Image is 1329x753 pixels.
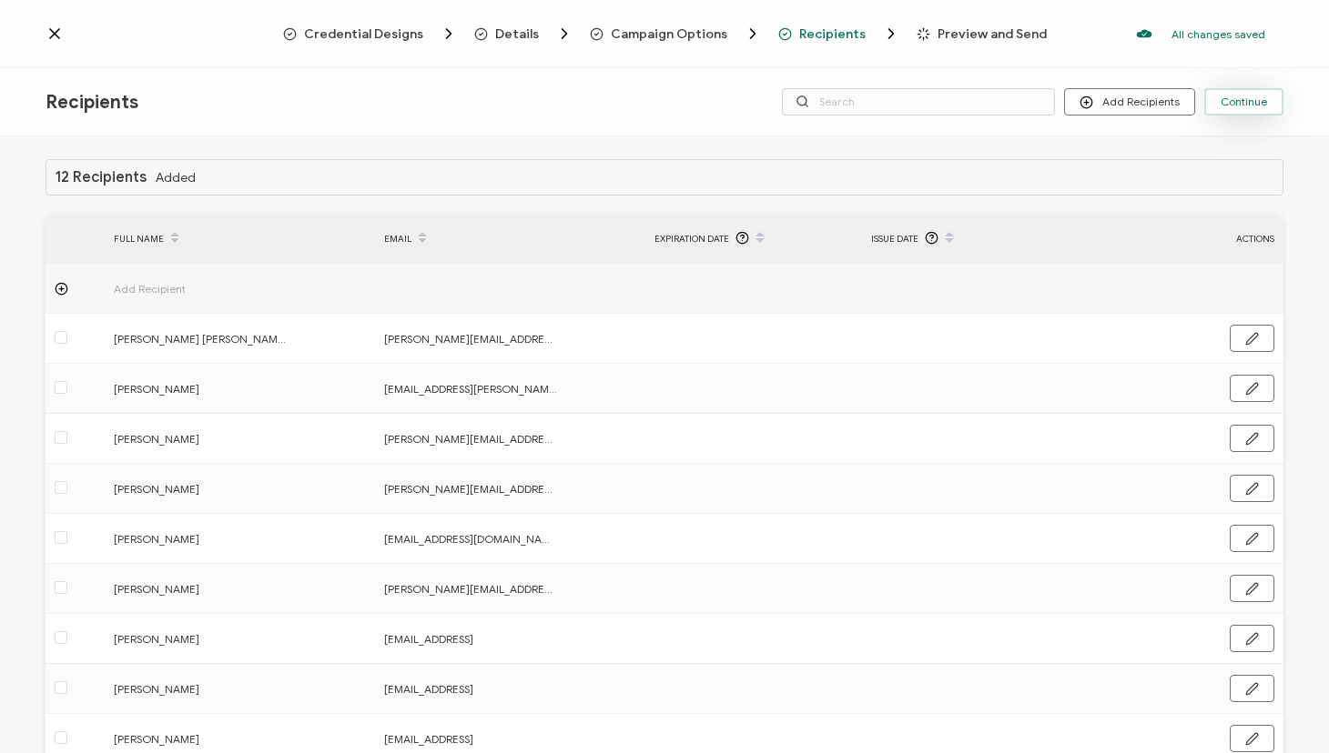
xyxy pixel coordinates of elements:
[474,25,573,43] span: Details
[590,25,762,43] span: Campaign Options
[384,428,557,449] span: [PERSON_NAME][EMAIL_ADDRESS][PERSON_NAME][PERSON_NAME][DOMAIN_NAME]
[114,328,287,349] span: [PERSON_NAME] [PERSON_NAME]
[654,228,729,249] span: Expiration Date
[375,223,645,254] div: EMAIL
[114,278,287,299] span: Add Recipient
[156,171,196,185] span: Added
[938,27,1047,41] span: Preview and Send
[384,678,557,699] span: [EMAIL_ADDRESS]
[114,728,287,749] span: [PERSON_NAME]
[384,578,557,599] span: [PERSON_NAME][EMAIL_ADDRESS]
[114,678,287,699] span: [PERSON_NAME]
[1172,27,1265,41] p: All changes saved
[611,27,727,41] span: Campaign Options
[778,25,900,43] span: Recipients
[1238,666,1329,753] iframe: Chat Widget
[114,628,287,649] span: [PERSON_NAME]
[1204,88,1283,115] button: Continue
[384,378,557,399] span: [EMAIL_ADDRESS][PERSON_NAME][PERSON_NAME][DOMAIN_NAME]
[871,228,918,249] span: Issue Date
[114,528,287,549] span: [PERSON_NAME]
[917,27,1047,41] span: Preview and Send
[495,27,539,41] span: Details
[283,25,458,43] span: Credential Designs
[114,428,287,449] span: [PERSON_NAME]
[782,88,1055,115] input: Search
[46,91,138,114] span: Recipients
[114,578,287,599] span: [PERSON_NAME]
[56,169,147,186] h1: 12 Recipients
[114,478,287,499] span: [PERSON_NAME]
[384,528,557,549] span: [EMAIL_ADDRESS][DOMAIN_NAME]
[114,378,287,399] span: [PERSON_NAME]
[384,628,557,649] span: [EMAIL_ADDRESS]
[1111,228,1283,249] div: ACTIONS
[1064,88,1195,115] button: Add Recipients
[384,328,557,349] span: [PERSON_NAME][EMAIL_ADDRESS][PERSON_NAME][PERSON_NAME][DOMAIN_NAME]
[1221,96,1267,107] span: Continue
[384,478,557,499] span: [PERSON_NAME][EMAIL_ADDRESS][PERSON_NAME][PERSON_NAME][DOMAIN_NAME]
[283,25,1047,43] div: Breadcrumb
[105,223,375,254] div: FULL NAME
[304,27,423,41] span: Credential Designs
[384,728,557,749] span: [EMAIL_ADDRESS]
[799,27,866,41] span: Recipients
